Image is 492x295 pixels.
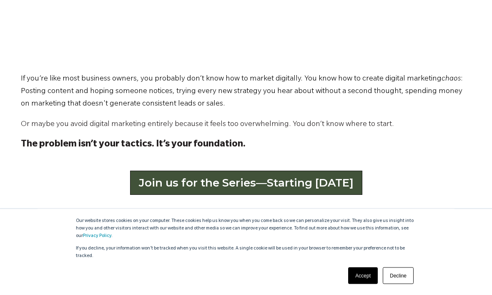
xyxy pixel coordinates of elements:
span: : Posting content and hoping someone notices, trying every new strategy you hear about without a ... [21,76,463,109]
a: Accept [348,267,378,284]
span: If you’re like most business owners, you probably don’t know how to market digitally. You know ho... [21,76,442,84]
span: Or maybe you avoid digital marketing entirely because it feels too overwhelming. You don’t know w... [21,121,394,129]
p: Our website stores cookies on your computer. These cookies help us know you when you come back so... [76,217,416,240]
strong: The problem isn’t your tactics. It’s your foundation. [21,140,246,150]
a: Privacy Policy [83,234,111,239]
a: Join us for the Series—Starting [DATE] [130,171,362,195]
span: chaos [442,76,461,84]
a: Decline [383,267,414,284]
p: If you decline, your information won’t be tracked when you visit this website. A single cookie wi... [76,245,416,260]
